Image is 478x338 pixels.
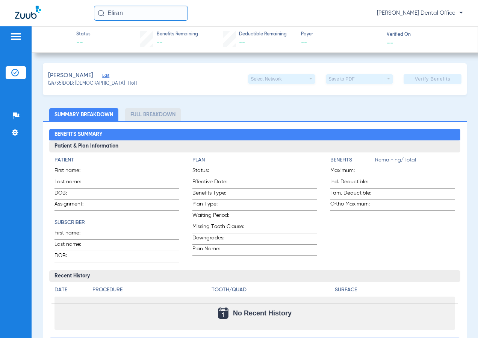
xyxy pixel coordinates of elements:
span: [PERSON_NAME] Dental Office [377,9,463,17]
span: Ind. Deductible: [330,178,375,188]
span: -- [301,38,380,48]
img: Calendar [218,308,228,319]
h4: Tooth/Quad [212,286,332,294]
span: [PERSON_NAME] [48,71,93,81]
span: DOB: [54,189,91,199]
h4: Procedure [92,286,209,294]
h3: Recent History [49,270,460,282]
h4: Date [54,286,86,294]
app-breakdown-title: Surface [335,286,455,297]
span: -- [157,40,163,46]
img: Search Icon [98,10,104,17]
span: Missing Tooth Clause: [192,223,248,233]
span: Last name: [54,178,91,188]
span: Last name: [54,241,91,251]
span: Waiting Period: [192,212,248,222]
span: Fam. Deductible: [330,189,375,199]
span: -- [239,40,245,46]
app-breakdown-title: Procedure [92,286,209,297]
h4: Surface [335,286,455,294]
h3: Patient & Plan Information [49,140,460,152]
span: (24735) DOB: [DEMOGRAPHIC_DATA] - HoH [48,81,137,87]
span: Status [76,31,91,38]
app-breakdown-title: Benefits [330,156,375,167]
iframe: Chat Widget [440,302,478,338]
span: Status: [192,167,248,177]
h2: Benefits Summary [49,129,460,141]
span: -- [387,39,393,47]
span: Ortho Maximum: [330,200,375,210]
span: Downgrades: [192,234,248,244]
li: Summary Breakdown [49,108,118,121]
app-breakdown-title: Date [54,286,86,297]
span: Payer [301,31,380,38]
span: First name: [54,229,91,239]
li: Full Breakdown [125,108,181,121]
h4: Plan [192,156,317,164]
span: Verified On [387,32,466,38]
img: hamburger-icon [10,32,22,41]
h4: Subscriber [54,219,179,227]
span: No Recent History [233,309,292,317]
h4: Patient [54,156,179,164]
h4: Benefits [330,156,375,164]
span: Maximum: [330,167,375,177]
span: Plan Name: [192,245,248,255]
span: Remaining/Total [375,156,455,167]
span: Assignment: [54,200,91,210]
span: Deductible Remaining [239,31,287,38]
input: Search for patients [94,6,188,21]
img: Zuub Logo [15,6,41,19]
span: Benefits Remaining [157,31,198,38]
app-breakdown-title: Tooth/Quad [212,286,332,297]
span: Plan Type: [192,200,248,210]
span: -- [76,38,91,48]
span: Benefits Type: [192,189,248,199]
span: First name: [54,167,91,177]
span: Effective Date: [192,178,248,188]
span: Edit [102,73,109,80]
span: DOB: [54,252,91,262]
